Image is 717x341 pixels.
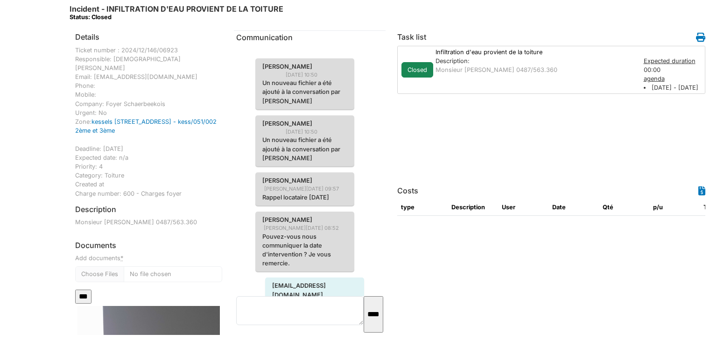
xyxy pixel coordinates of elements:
h6: Description [75,205,116,214]
p: Un nouveau fichier a été ajouté à la conversation par [PERSON_NAME] [262,135,347,163]
h6: Incident - INFILTRATION D'EAU PROVIENT DE LA TOITURE [70,5,283,21]
h6: Details [75,33,99,42]
th: User [498,199,548,216]
div: Closed [401,62,433,78]
th: Date [548,199,599,216]
span: [PERSON_NAME] [255,62,319,71]
i: Work order [696,33,705,42]
th: p/u [649,199,700,216]
span: [PERSON_NAME] [255,215,319,224]
span: [PERSON_NAME] [255,119,319,128]
span: [DATE] 10:50 [286,71,324,79]
span: [PERSON_NAME] [255,176,319,185]
span: [PERSON_NAME][DATE] 08:52 [264,224,346,232]
div: 00:00 [639,57,709,92]
span: translation missing: en.communication.communication [236,33,293,42]
div: Ticket number : 2024/12/146/06923 Responsible: [DEMOGRAPHIC_DATA][PERSON_NAME] Email: [EMAIL_ADDR... [75,46,222,198]
p: Pouvez-vous nous communiquer la date d'intervention ? Je vous remercie. [262,232,347,268]
h6: Task list [397,33,426,42]
p: Monsieur [PERSON_NAME] 0487/563.360 [436,65,634,74]
li: [DATE] - [DATE] [644,83,704,92]
p: Rappel locataire [DATE] [262,193,347,202]
div: Expected duration [644,57,704,65]
span: [PERSON_NAME][DATE] 09:57 [264,185,346,193]
th: type [397,199,448,216]
abbr: required [120,255,123,262]
span: [DATE] 10:50 [286,128,324,136]
div: agenda [644,74,704,83]
a: kessels [STREET_ADDRESS] - kess/051/002 2ème et 3ème [75,118,217,134]
div: Infiltration d'eau provient de la toiture [431,48,639,57]
h6: Documents [75,241,222,250]
p: Un nouveau fichier a été ajouté à la conversation par [PERSON_NAME] [262,78,347,106]
label: Add documents [75,254,123,263]
th: Qté [599,199,649,216]
p: Monsieur [PERSON_NAME] 0487/563.360 [75,218,222,227]
h6: Costs [397,186,418,195]
span: [EMAIL_ADDRESS][DOMAIN_NAME] [265,281,364,299]
div: Description: [436,57,634,65]
th: Description [448,199,498,216]
div: Status: Closed [70,14,283,21]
